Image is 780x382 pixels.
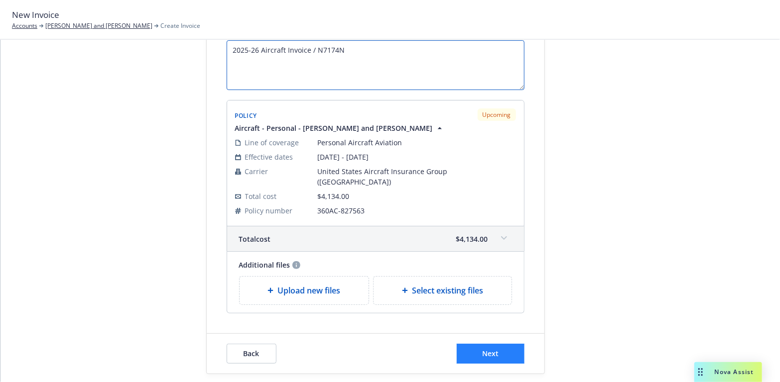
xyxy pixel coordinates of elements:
span: Policy number [245,205,293,216]
button: Back [227,344,276,364]
span: Create Invoice [160,21,200,30]
span: New Invoice [12,8,59,21]
span: United States Aircraft Insurance Group ([GEOGRAPHIC_DATA]) [318,166,516,187]
span: Total cost [245,191,277,201]
span: Back [244,349,260,358]
div: Drag to move [694,362,707,382]
div: Totalcost$4,134.00 [227,226,524,251]
button: Next [457,344,524,364]
div: Upcoming [478,108,516,121]
span: Line of coverage [245,137,299,148]
textarea: Enter invoice description here [227,40,524,90]
span: Carrier [245,166,268,177]
span: Personal Aircraft Aviation [318,137,516,148]
span: Additional files [239,260,290,270]
span: Next [482,349,499,358]
span: Upload new files [277,285,340,296]
span: Effective dates [245,152,293,162]
div: Upload new files [239,276,370,305]
a: [PERSON_NAME] and [PERSON_NAME] [45,21,152,30]
span: $4,134.00 [318,191,350,201]
span: Select existing files [412,285,483,296]
span: [DATE] - [DATE] [318,152,516,162]
span: Policy [235,111,257,120]
a: Accounts [12,21,37,30]
button: Nova Assist [694,362,762,382]
span: 360AC-827563 [318,205,516,216]
span: Total cost [239,234,271,244]
span: $4,134.00 [456,234,488,244]
button: Aircraft - Personal - [PERSON_NAME] and [PERSON_NAME] [235,123,445,133]
div: Select existing files [373,276,512,305]
span: Aircraft - Personal - [PERSON_NAME] and [PERSON_NAME] [235,123,433,133]
span: Nova Assist [715,368,754,376]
